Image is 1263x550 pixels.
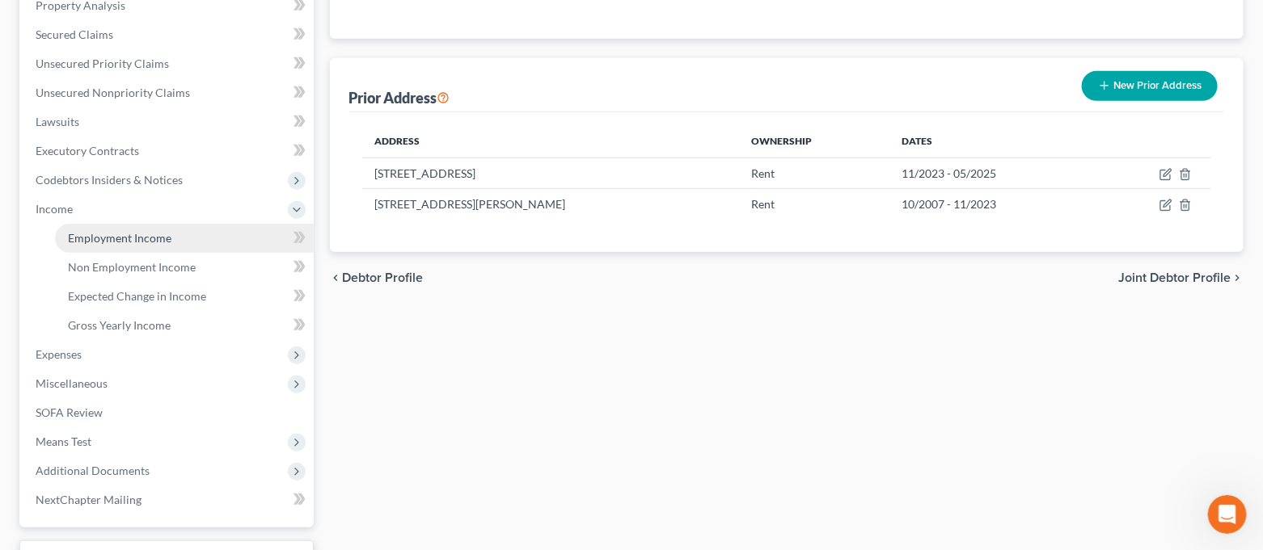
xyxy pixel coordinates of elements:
[362,189,739,220] td: [STREET_ADDRESS][PERSON_NAME]
[36,86,190,99] span: Unsecured Nonpriority Claims
[889,125,1099,157] th: Dates
[26,256,218,285] a: Help Center
[77,426,90,439] button: Upload attachment
[14,393,310,420] textarea: Message…
[36,57,169,70] span: Unsecured Priority Claims
[40,233,82,246] b: [DATE]
[23,78,314,107] a: Unsecured Nonpriority Claims
[739,189,889,220] td: Rent
[1118,271,1231,284] span: Joint Debtor Profile
[1231,271,1244,284] i: chevron_right
[68,318,171,332] span: Gross Yearly Income
[68,289,206,303] span: Expected Change in Income
[36,493,142,506] span: NextChapter Mailing
[103,426,116,439] button: Start recording
[23,20,314,49] a: Secured Claims
[46,9,72,35] img: Profile image for Emma
[23,49,314,78] a: Unsecured Priority Claims
[253,6,284,37] button: Home
[739,157,889,188] td: Rent
[36,405,103,419] span: SOFA Review
[889,189,1099,220] td: 10/2007 - 11/2023
[343,271,424,284] span: Debtor Profile
[36,202,73,216] span: Income
[277,420,303,446] button: Send a message…
[330,271,424,284] button: chevron_left Debtor Profile
[36,115,79,128] span: Lawsuits
[68,231,171,245] span: Employment Income
[23,107,314,136] a: Lawsuits
[13,127,310,364] div: Emma says…
[13,127,265,329] div: In observance of[DATE],the NextChapter team will be out of office on[DATE]. Our team will be unav...
[23,136,314,166] a: Executory Contracts
[26,332,153,342] div: [PERSON_NAME] • 6h ago
[284,6,313,36] div: Close
[1118,271,1244,284] button: Joint Debtor Profile chevron_right
[36,27,113,41] span: Secured Claims
[51,426,64,439] button: Gif picker
[36,347,82,361] span: Expenses
[40,169,82,182] b: [DATE]
[362,157,739,188] td: [STREET_ADDRESS]
[55,282,314,311] a: Expected Change in Income
[55,311,314,340] a: Gross Yearly Income
[36,144,139,157] span: Executory Contracts
[36,464,150,477] span: Additional Documents
[36,376,108,390] span: Miscellaneous
[1082,71,1218,101] button: New Prior Address
[889,157,1099,188] td: 11/2023 - 05/2025
[26,136,252,247] div: In observance of the NextChapter team will be out of office on . Our team will be unavailable for...
[23,398,314,427] a: SOFA Review
[349,88,450,107] div: Prior Address
[11,6,41,37] button: go back
[1208,495,1247,534] iframe: Intercom live chat
[739,125,889,157] th: Ownership
[23,485,314,514] a: NextChapter Mailing
[36,173,183,187] span: Codebtors Insiders & Notices
[36,435,91,448] span: Means Test
[78,20,194,36] p: Active in the last 15m
[362,125,739,157] th: Address
[68,260,196,274] span: Non Employment Income
[55,224,314,253] a: Employment Income
[120,137,168,150] b: [DATE],
[55,253,314,282] a: Non Employment Income
[78,8,184,20] h1: [PERSON_NAME]
[25,426,38,439] button: Emoji picker
[330,271,343,284] i: chevron_left
[26,255,252,318] div: We encourage you to use the to answer any questions and we will respond to any unanswered inquiri...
